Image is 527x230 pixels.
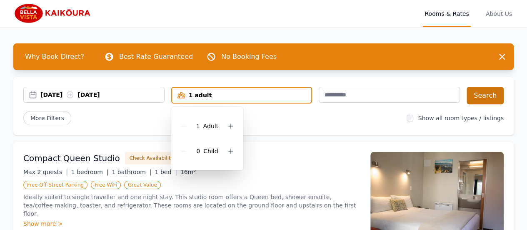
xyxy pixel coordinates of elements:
[203,123,218,129] span: Adult
[40,91,164,99] div: [DATE] [DATE]
[112,169,151,175] span: 1 bathroom |
[119,52,193,62] p: Best Rate Guaranteed
[203,148,218,154] span: Child
[125,152,178,164] button: Check Availability
[23,220,360,228] div: Show more >
[23,169,68,175] span: Max 2 guests |
[467,87,504,104] button: Search
[418,115,504,121] label: Show all room types / listings
[180,169,196,175] span: 16m²
[23,193,360,218] p: Ideally suited to single traveller and one night stay. This studio room offers a Queen bed, showe...
[124,181,161,189] span: Great Value
[23,111,71,125] span: More Filters
[91,181,121,189] span: Free WiFi
[196,123,200,129] span: 1
[18,48,91,65] span: Why Book Direct?
[23,152,120,164] h3: Compact Queen Studio
[172,91,312,99] div: 1 adult
[155,169,177,175] span: 1 bed |
[23,181,87,189] span: Free Off-Street Parking
[71,169,109,175] span: 1 bedroom |
[196,148,200,154] span: 0
[221,52,277,62] p: No Booking Fees
[13,3,93,23] img: Bella Vista Kaikoura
